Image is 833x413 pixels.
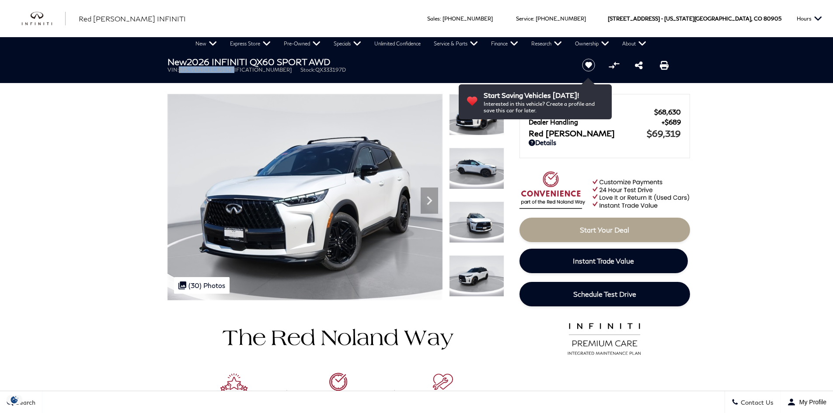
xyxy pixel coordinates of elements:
[167,66,179,73] span: VIN:
[660,60,669,70] a: Print this New 2026 INFINITI QX60 SPORT AWD
[529,108,681,116] a: MSRP $68,630
[449,255,504,297] img: New 2026 2T RAD WHT INFINITI SPORT AWD image 4
[4,395,24,404] section: Click to Open Cookie Consent Modal
[167,57,568,66] h1: 2026 INFINITI QX60 SPORT AWD
[449,148,504,189] img: New 2026 2T RAD WHT INFINITI SPORT AWD image 2
[533,15,534,22] span: :
[608,15,781,22] a: [STREET_ADDRESS] • [US_STATE][GEOGRAPHIC_DATA], CO 80905
[189,37,223,50] a: New
[796,399,826,406] span: My Profile
[529,128,647,138] span: Red [PERSON_NAME]
[519,249,688,273] a: Instant Trade Value
[607,59,620,72] button: Compare Vehicle
[167,56,187,67] strong: New
[739,399,774,406] span: Contact Us
[647,128,681,139] span: $69,319
[529,118,681,126] a: Dealer Handling $689
[662,118,681,126] span: $689
[443,15,493,22] a: [PHONE_NUMBER]
[781,391,833,413] button: Open user profile menu
[536,15,586,22] a: [PHONE_NUMBER]
[525,37,568,50] a: Research
[22,12,66,26] img: INFINITI
[174,277,230,294] div: (30) Photos
[484,37,525,50] a: Finance
[616,37,653,50] a: About
[529,128,681,139] a: Red [PERSON_NAME] $69,319
[516,15,533,22] span: Service
[529,139,681,146] a: Details
[14,399,35,406] span: Search
[449,201,504,243] img: New 2026 2T RAD WHT INFINITI SPORT AWD image 3
[300,66,315,73] span: Stock:
[529,118,662,126] span: Dealer Handling
[579,58,598,72] button: Save vehicle
[223,37,277,50] a: Express Store
[167,94,443,300] img: New 2026 2T RAD WHT INFINITI SPORT AWD image 1
[179,66,292,73] span: [US_VEHICLE_IDENTIFICATION_NUMBER]
[22,12,66,26] a: infiniti
[315,66,346,73] span: QX333197D
[327,37,368,50] a: Specials
[189,37,653,50] nav: Main Navigation
[449,94,504,135] img: New 2026 2T RAD WHT INFINITI SPORT AWD image 1
[368,37,427,50] a: Unlimited Confidence
[568,37,616,50] a: Ownership
[427,37,484,50] a: Service & Parts
[277,37,327,50] a: Pre-Owned
[573,290,636,298] span: Schedule Test Drive
[79,14,186,23] span: Red [PERSON_NAME] INFINITI
[635,60,643,70] a: Share this New 2026 INFINITI QX60 SPORT AWD
[79,14,186,24] a: Red [PERSON_NAME] INFINITI
[573,257,634,265] span: Instant Trade Value
[4,395,24,404] img: Opt-Out Icon
[654,108,681,116] span: $68,630
[562,321,647,356] img: infinitipremiumcare.png
[580,226,629,234] span: Start Your Deal
[519,218,690,242] a: Start Your Deal
[519,282,690,306] a: Schedule Test Drive
[421,187,438,214] div: Next
[529,108,654,116] span: MSRP
[440,15,441,22] span: :
[427,15,440,22] span: Sales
